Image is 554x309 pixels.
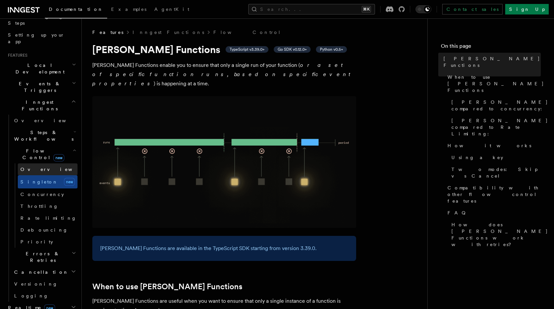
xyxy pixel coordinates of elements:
[18,175,77,188] a: Singletonnew
[5,80,72,94] span: Events & Triggers
[12,148,73,161] span: Flow Control
[150,2,193,18] a: AgentKit
[12,145,77,163] button: Flow Controlnew
[45,2,107,18] a: Documentation
[5,29,77,47] a: Setting up your app
[451,166,541,179] span: Two modes: Skip vs Cancel
[5,53,27,58] span: Features
[8,32,65,44] span: Setting up your app
[5,96,77,115] button: Inngest Functions
[505,4,549,14] a: Sign Up
[447,142,531,149] span: How it works
[92,29,123,36] span: Features
[12,290,77,302] a: Logging
[5,99,71,112] span: Inngest Functions
[442,4,503,14] a: Contact sales
[20,167,88,172] span: Overview
[444,55,541,69] span: [PERSON_NAME] Functions
[230,47,264,52] span: TypeScript v3.39.0+
[362,6,371,13] kbd: ⌘K
[5,115,77,302] div: Inngest Functions
[5,62,72,75] span: Local Development
[92,43,356,55] h1: [PERSON_NAME] Functions
[415,5,431,13] button: Toggle dark mode
[18,224,77,236] a: Debouncing
[441,53,541,71] a: [PERSON_NAME] Functions
[278,47,307,52] span: Go SDK v0.12.0+
[12,269,69,275] span: Cancellation
[12,126,77,145] button: Steps & Workflows
[451,154,503,161] span: Using a key
[320,47,343,52] span: Python v0.5+
[12,278,77,290] a: Versioning
[100,244,348,253] p: [PERSON_NAME] Functions are available in the TypeScript SDK starting from version 3.39.0.
[53,154,64,161] span: new
[92,282,242,291] a: When to use [PERSON_NAME] Functions
[20,204,58,209] span: Throttling
[20,192,64,197] span: Concurrency
[20,179,58,184] span: Singleton
[14,293,48,298] span: Logging
[92,62,354,87] em: or a set of specific function runs, based on specific event properties
[18,188,77,200] a: Concurrency
[445,182,541,207] a: Compatibility with other flow control features
[14,281,58,287] span: Versioning
[449,96,541,115] a: [PERSON_NAME] compared to concurrency:
[447,210,469,216] span: FAQ
[12,248,77,266] button: Errors & Retries
[12,163,77,248] div: Flow Controlnew
[133,29,204,36] a: Inngest Functions
[64,178,75,186] span: new
[248,4,375,14] button: Search...⌘K
[14,118,82,123] span: Overview
[449,152,541,163] a: Using a key
[445,207,541,219] a: FAQ
[5,59,77,78] button: Local Development
[451,99,548,112] span: [PERSON_NAME] compared to concurrency:
[12,266,77,278] button: Cancellation
[12,250,72,264] span: Errors & Retries
[5,11,77,29] a: Leveraging Steps
[441,42,541,53] h4: On this page
[445,140,541,152] a: How it works
[445,71,541,96] a: When to use [PERSON_NAME] Functions
[447,184,541,204] span: Compatibility with other flow control features
[12,129,74,142] span: Steps & Workflows
[20,239,53,244] span: Priority
[107,2,150,18] a: Examples
[451,117,548,137] span: [PERSON_NAME] compared to Rate Limiting:
[449,163,541,182] a: Two modes: Skip vs Cancel
[20,227,68,233] span: Debouncing
[447,74,544,94] span: When to use [PERSON_NAME] Functions
[18,163,77,175] a: Overview
[18,200,77,212] a: Throttling
[449,219,541,250] a: How does [PERSON_NAME] Functions work with retries?
[18,212,77,224] a: Rate limiting
[154,7,189,12] span: AgentKit
[213,29,281,36] a: Flow Control
[18,236,77,248] a: Priority
[451,221,548,248] span: How does [PERSON_NAME] Functions work with retries?
[111,7,146,12] span: Examples
[49,7,103,12] span: Documentation
[20,215,77,221] span: Rate limiting
[92,96,356,228] img: Singleton Functions only process one run at a time.
[92,61,356,88] p: [PERSON_NAME] Functions enable you to ensure that only a single run of your function ( ) is happe...
[449,115,541,140] a: [PERSON_NAME] compared to Rate Limiting:
[12,115,77,126] a: Overview
[5,78,77,96] button: Events & Triggers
